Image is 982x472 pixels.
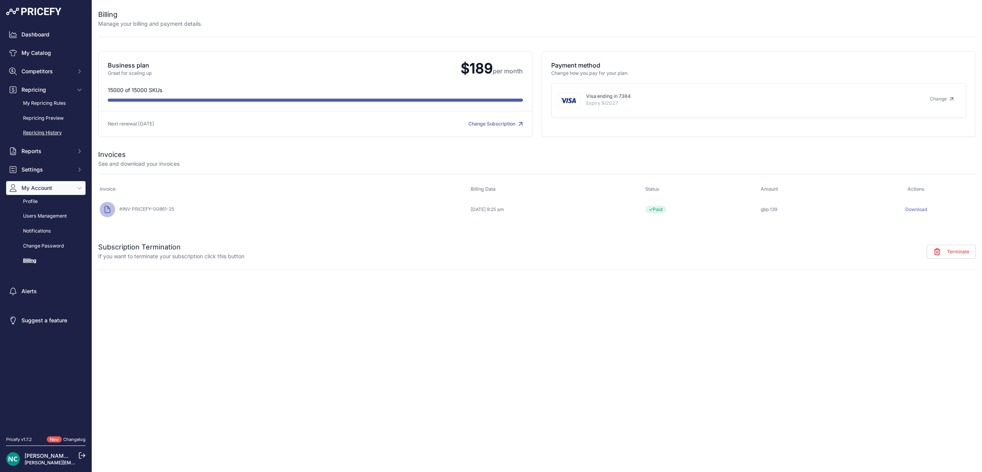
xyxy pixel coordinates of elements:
[551,61,966,70] p: Payment method
[927,245,976,259] button: Terminate
[6,163,86,177] button: Settings
[586,93,918,100] p: Visa ending in 7384
[468,121,523,127] a: Change Subscription
[6,195,86,208] a: Profile
[47,436,62,443] span: New
[6,64,86,78] button: Competitors
[471,186,496,192] span: Billing Data
[6,181,86,195] button: My Account
[645,206,666,213] span: Paid
[6,314,86,327] a: Suggest a feature
[6,97,86,110] a: My Repricing Rules
[98,20,202,28] p: Manage your billing and payment details.
[908,186,924,192] span: Actions
[551,70,966,77] p: Change how you pay for your plan.
[108,86,523,94] p: 15000 of 15000 SKUs
[6,126,86,140] a: Repricing History
[6,8,61,15] img: Pricefy Logo
[645,186,659,192] span: Status
[761,206,855,213] div: gbp 139
[25,452,78,459] a: [PERSON_NAME] NC
[6,436,32,443] div: Pricefy v1.7.2
[455,60,523,77] span: $189
[108,120,315,128] p: Next renewal [DATE]
[947,249,969,255] span: Terminate
[6,83,86,97] button: Repricing
[761,186,778,192] span: Amount
[6,46,86,60] a: My Catalog
[108,70,455,77] p: Great for scaling up
[6,224,86,238] a: Notifications
[98,242,244,253] h2: Subscription Termination
[98,149,126,160] h2: Invoices
[63,437,86,442] a: Changelog
[21,68,72,75] span: Competitors
[905,206,927,212] a: Download
[21,184,72,192] span: My Account
[98,9,202,20] h2: Billing
[6,210,86,223] a: Users Management
[98,160,180,168] p: See and download your invoices
[6,239,86,253] a: Change Password
[6,28,86,41] a: Dashboard
[586,100,918,107] p: Expiry 9/2027
[25,460,181,465] a: [PERSON_NAME][EMAIL_ADDRESS][DOMAIN_NAME][PERSON_NAME]
[100,186,115,192] span: Invoice
[6,254,86,267] a: Billing
[21,86,72,94] span: Repricing
[98,253,244,260] p: If you want to terminate your subscription click this button
[108,61,455,70] p: Business plan
[21,166,72,173] span: Settings
[6,112,86,125] a: Repricing Preview
[6,28,86,427] nav: Sidebar
[21,147,72,155] span: Reports
[493,67,523,75] span: per month
[471,206,642,213] div: [DATE] 9:25 am
[116,206,174,212] span: #INV-PRICEFY-00861-25
[924,93,960,105] a: Change
[6,284,86,298] a: Alerts
[6,144,86,158] button: Reports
